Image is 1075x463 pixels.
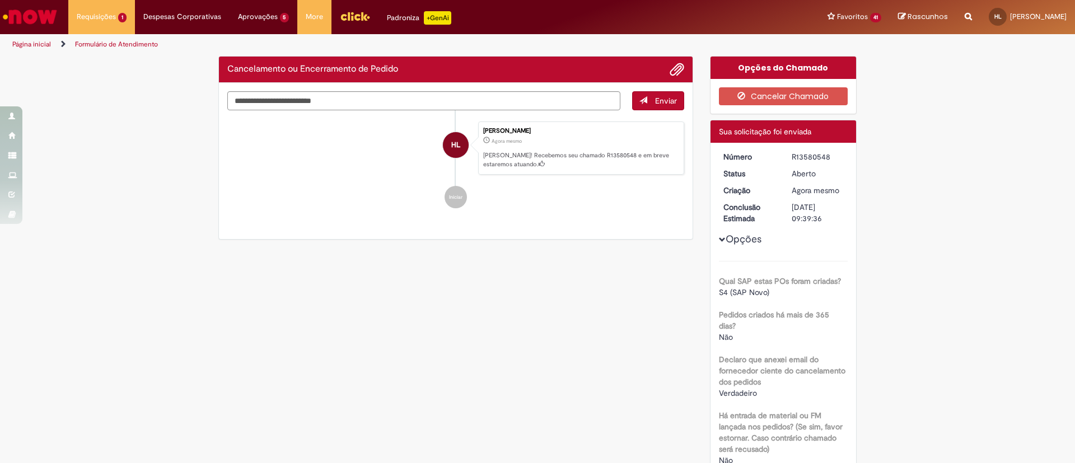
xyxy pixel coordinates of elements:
p: +GenAi [424,11,451,25]
span: Sua solicitação foi enviada [719,127,811,137]
span: 5 [280,13,289,22]
span: 1 [118,13,127,22]
span: More [306,11,323,22]
a: Formulário de Atendimento [75,40,158,49]
span: Agora mesmo [792,185,839,195]
span: Aprovações [238,11,278,22]
h2: Cancelamento ou Encerramento de Pedido Histórico de tíquete [227,64,398,74]
p: [PERSON_NAME]! Recebemos seu chamado R13580548 e em breve estaremos atuando. [483,151,678,169]
a: Página inicial [12,40,51,49]
ul: Trilhas de página [8,34,708,55]
span: Despesas Corporativas [143,11,221,22]
span: Enviar [655,96,677,106]
span: 41 [870,13,881,22]
div: [PERSON_NAME] [483,128,678,134]
ul: Histórico de tíquete [227,110,684,220]
b: Declaro que anexei email do fornecedor ciente do cancelamento dos pedidos [719,354,845,387]
time: 30/09/2025 10:39:32 [792,185,839,195]
span: Favoritos [837,11,868,22]
span: Não [719,332,733,342]
span: S4 (SAP Novo) [719,287,769,297]
span: Verdadeiro [719,388,757,398]
button: Cancelar Chamado [719,87,848,105]
div: Helena Lima Lopes [443,132,469,158]
img: click_logo_yellow_360x200.png [340,8,370,25]
div: [DATE] 09:39:36 [792,202,844,224]
dt: Status [715,168,784,179]
time: 30/09/2025 10:39:32 [492,138,522,144]
span: Rascunhos [908,11,948,22]
a: Rascunhos [898,12,948,22]
button: Adicionar anexos [670,62,684,77]
div: Aberto [792,168,844,179]
b: Pedidos criados há mais de 365 dias? [719,310,829,331]
b: Qual SAP estas POs foram criadas? [719,276,841,286]
button: Enviar [632,91,684,110]
dt: Criação [715,185,784,196]
img: ServiceNow [1,6,59,28]
span: [PERSON_NAME] [1010,12,1067,21]
div: 30/09/2025 10:39:32 [792,185,844,196]
dt: Número [715,151,784,162]
dt: Conclusão Estimada [715,202,784,224]
div: Opções do Chamado [711,57,857,79]
span: Agora mesmo [492,138,522,144]
li: Helena Lima Lopes [227,121,684,175]
span: Requisições [77,11,116,22]
div: Padroniza [387,11,451,25]
span: HL [451,132,460,158]
div: R13580548 [792,151,844,162]
b: Há entrada de material ou FM lançada nos pedidos? (Se sim, favor estornar. Caso contrário chamado... [719,410,843,454]
textarea: Digite sua mensagem aqui... [227,91,620,110]
span: HL [994,13,1002,20]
